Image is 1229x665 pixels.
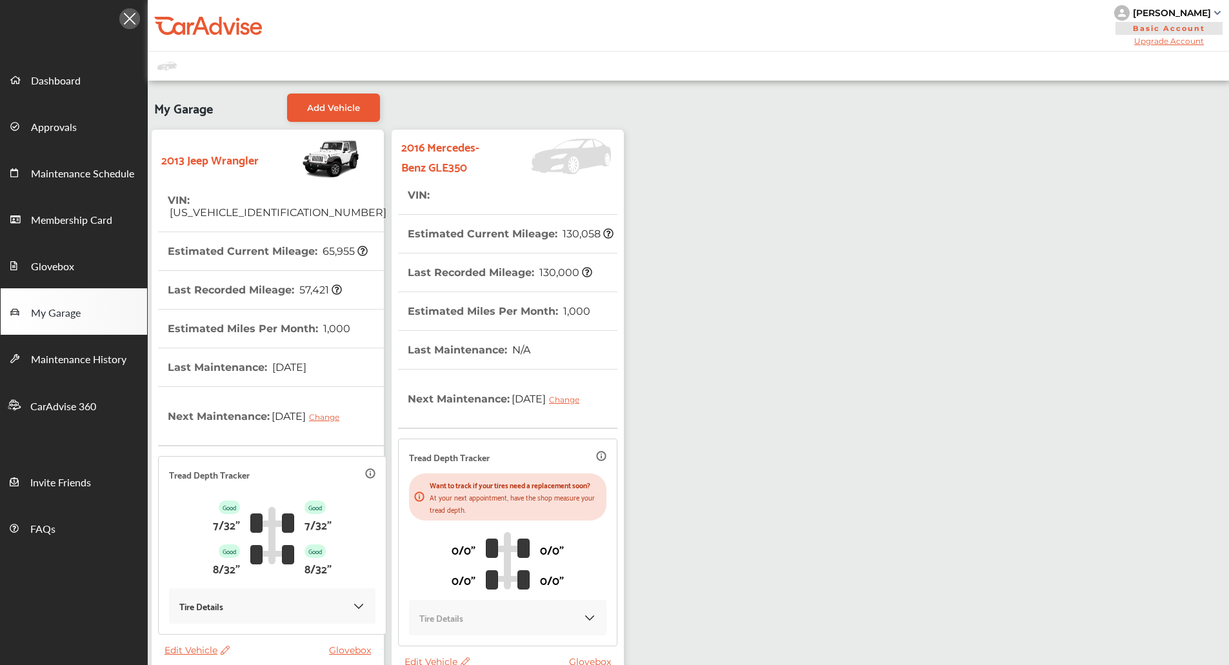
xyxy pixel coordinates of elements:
span: My Garage [31,305,81,322]
span: Dashboard [31,73,81,90]
th: VIN : [408,176,432,214]
th: Estimated Current Mileage : [168,232,368,270]
p: At your next appointment, have the shop measure your tread depth. [430,491,601,515]
div: Change [309,412,346,422]
span: [DATE] [270,361,306,373]
span: Basic Account [1115,22,1223,35]
th: Last Recorded Mileage : [408,253,592,292]
th: Estimated Miles Per Month : [408,292,590,330]
span: [US_VEHICLE_IDENTIFICATION_NUMBER] [168,206,386,219]
p: Tread Depth Tracker [409,450,490,464]
span: N/A [510,344,530,356]
th: Last Maintenance : [408,331,530,369]
strong: 2016 Mercedes-Benz GLE350 [401,136,490,176]
span: Invite Friends [30,475,91,491]
p: Tread Depth Tracker [169,467,250,482]
span: 130,058 [561,228,614,240]
p: 7/32" [213,514,240,534]
p: 8/32" [305,558,332,578]
p: 7/32" [305,514,332,534]
span: [DATE] [270,400,349,432]
span: 65,955 [321,245,368,257]
span: Approvals [31,119,77,136]
th: Next Maintenance : [168,387,349,445]
th: Next Maintenance : [408,370,589,428]
span: 1,000 [321,323,350,335]
span: 1,000 [561,305,590,317]
span: Membership Card [31,212,112,229]
a: Approvals [1,103,147,149]
a: Maintenance Schedule [1,149,147,195]
a: Membership Card [1,195,147,242]
img: sCxJUJ+qAmfqhQGDUl18vwLg4ZYJ6CxN7XmbOMBAAAAAElFTkSuQmCC [1214,11,1221,15]
img: placeholder_car.fcab19be.svg [157,58,177,74]
span: [DATE] [510,382,589,415]
a: Glovebox [329,644,377,656]
a: Add Vehicle [287,94,380,122]
img: tire_track_logo.b900bcbc.svg [486,531,530,590]
img: KOKaJQAAAABJRU5ErkJggg== [352,600,365,613]
p: 0/0" [452,539,475,559]
strong: 2013 Jeep Wrangler [161,149,259,169]
span: CarAdvise 360 [30,399,96,415]
img: knH8PDtVvWoAbQRylUukY18CTiRevjo20fAtgn5MLBQj4uumYvk2MzTtcAIzfGAtb1XOLVMAvhLuqoNAbL4reqehy0jehNKdM... [1114,5,1130,21]
th: Estimated Current Mileage : [408,215,614,253]
p: 0/0" [452,570,475,590]
p: Good [305,501,326,514]
p: Want to track if your tires need a replacement soon? [430,479,601,491]
span: Edit Vehicle [165,644,230,656]
p: Good [219,501,240,514]
a: Dashboard [1,56,147,103]
p: Tire Details [419,610,463,625]
img: KOKaJQAAAABJRU5ErkJggg== [583,611,596,624]
img: Vehicle [490,139,617,174]
p: Good [219,544,240,558]
th: Estimated Miles Per Month : [168,310,350,348]
img: tire_track_logo.b900bcbc.svg [250,506,294,564]
span: 57,421 [297,284,342,296]
span: Maintenance History [31,352,126,368]
p: Good [305,544,326,558]
th: Last Recorded Mileage : [168,271,342,309]
a: Maintenance History [1,335,147,381]
th: VIN : [168,181,386,232]
p: 0/0" [540,570,564,590]
th: Last Maintenance : [168,348,306,386]
span: Add Vehicle [307,103,360,113]
span: FAQs [30,521,55,538]
img: Vehicle [259,136,361,181]
span: Maintenance Schedule [31,166,134,183]
span: My Garage [154,94,213,122]
span: 130,000 [537,266,592,279]
p: 0/0" [540,539,564,559]
a: My Garage [1,288,147,335]
a: Glovebox [1,242,147,288]
span: Upgrade Account [1114,36,1224,46]
img: Icon.5fd9dcc7.svg [119,8,140,29]
div: Change [549,395,586,404]
p: Tire Details [179,599,223,613]
span: Glovebox [31,259,74,275]
p: 8/32" [213,558,240,578]
div: [PERSON_NAME] [1133,7,1211,19]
